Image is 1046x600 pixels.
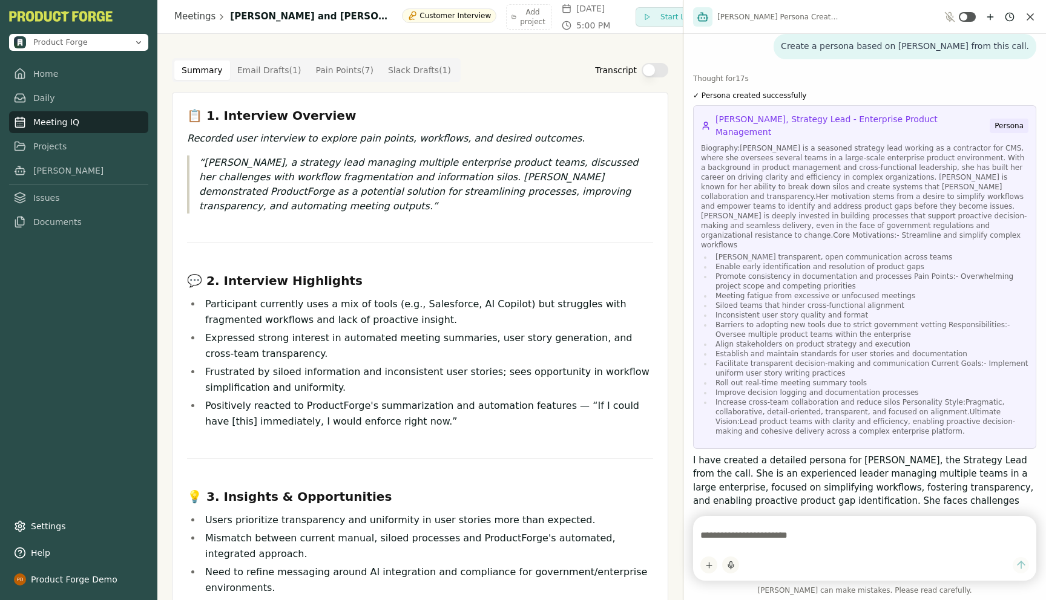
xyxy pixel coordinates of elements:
[712,359,1028,378] li: Facilitate transparent decision-making and communication Current Goals:- Implement uniform user s...
[9,160,148,181] a: [PERSON_NAME]
[33,37,88,48] span: Product Forge
[187,132,585,144] em: Recorded user interview to explore pain points, workflows, and desired outcomes.
[959,12,976,22] button: Toggle ambient mode
[717,12,838,22] span: [PERSON_NAME] Persona Creation
[712,252,1028,262] li: [PERSON_NAME] transparent, open communication across teams
[693,74,1036,83] div: Thought for 17 s
[595,64,637,76] label: Transcript
[712,262,1028,272] li: Enable early identification and resolution of product gaps
[506,4,552,30] button: Add project
[693,91,1036,100] div: ✓ Persona created successfully
[199,155,653,214] p: [PERSON_NAME], a strategy lead managing multiple enterprise product teams, discussed her challeng...
[712,397,1028,436] li: Increase cross-team collaboration and reduce silos Personality Style:Pragmatic, collaborative, de...
[202,296,653,328] li: Participant currently uses a mix of tools (e.g., Salesforce, AI Copilot) but struggles with fragm...
[230,60,309,80] button: Email Drafts ( 1 )
[187,272,653,289] h3: 💬 2. Interview Highlights
[174,60,230,80] button: Summary
[693,454,1036,590] p: I have created a detailed persona for [PERSON_NAME], the Strategy Lead from the call. She is an e...
[9,135,148,157] a: Projects
[712,339,1028,349] li: Align stakeholders on product strategy and execution
[712,272,1028,291] li: Promote consistency in documentation and processes Pain Points:- Overwhelming project scope and c...
[230,10,393,24] h1: [PERSON_NAME] and [PERSON_NAME]
[9,63,148,85] a: Home
[712,310,1028,320] li: Inconsistent user story quality and format
[1013,557,1029,573] button: Send message
[712,378,1028,388] li: Roll out real-time meeting summary tools
[9,569,148,590] button: Product Forge Demo
[14,36,26,48] img: Product Forge
[693,585,1036,595] span: [PERSON_NAME] can make mistakes. Please read carefully.
[715,113,990,139] span: [PERSON_NAME], Strategy Lead - Enterprise Product Management
[202,512,653,528] li: Users prioritize transparency and uniformity in user stories more than expected.
[712,301,1028,310] li: Siloed teams that hinder cross-functional alignment
[712,388,1028,397] li: Improve decision logging and documentation processes
[712,291,1028,301] li: Meeting fatigue from excessive or unfocused meetings
[202,564,653,596] li: Need to refine messaging around AI integration and compliance for government/enterprise environme...
[9,211,148,233] a: Documents
[402,8,496,23] div: Customer Interview
[202,364,653,396] li: Frustrated by siloed information and inconsistent user stories; sees opportunity in workflow simp...
[9,542,148,564] button: Help
[9,87,148,109] a: Daily
[9,34,148,51] button: Open organization switcher
[202,330,653,362] li: Expressed strong interest in automated meeting summaries, user story generation, and cross-team t...
[722,556,739,573] button: Start dictation
[712,349,1028,359] li: Establish and maintain standards for user stories and documentation
[9,111,148,133] a: Meeting IQ
[636,7,735,27] button: Start Live Meeting
[202,398,653,429] li: Positively reacted to ProductForge's summarization and automation features — “If I could have [th...
[202,530,653,562] li: Mismatch between current manual, siloed processes and ProductForge's automated, integrated approach.
[701,143,1028,250] p: Biography:[PERSON_NAME] is a seasoned strategy lead working as a contractor for CMS, where she ov...
[14,573,26,585] img: profile
[519,7,547,27] span: Add project
[308,60,381,80] button: Pain Points ( 7 )
[9,515,148,537] a: Settings
[660,12,727,22] span: Start Live Meeting
[381,60,458,80] button: Slack Drafts ( 1 )
[990,119,1028,133] div: Persona
[187,107,653,124] h3: 📋 1. Interview Overview
[576,2,605,15] span: [DATE]
[576,19,610,31] span: 5:00 PM
[174,10,215,24] a: Meetings
[187,488,653,505] h3: 💡 3. Insights & Opportunities
[983,10,998,24] button: New chat
[1002,10,1017,24] button: Chat history
[1024,11,1036,23] button: Close chat
[781,41,1029,52] p: Create a persona based on [PERSON_NAME] from this call.
[9,187,148,209] a: Issues
[700,556,717,573] button: Add content to chat
[712,320,1028,339] li: Barriers to adopting new tools due to strict government vetting Responsibilities:- Oversee multip...
[9,11,113,22] img: Product Forge
[9,11,113,22] button: PF-Logo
